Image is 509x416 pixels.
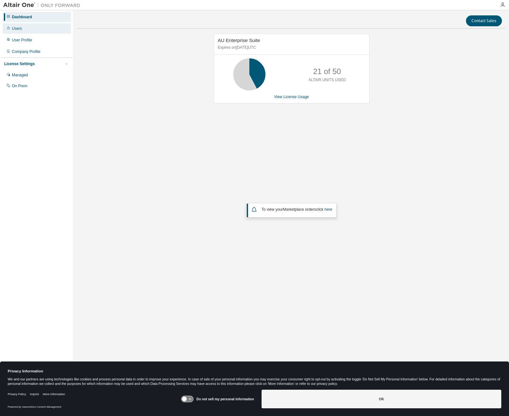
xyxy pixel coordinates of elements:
div: User Profile [12,38,32,43]
img: Altair One [3,2,84,8]
div: On Prem [12,83,27,89]
em: Marketplace orders [283,207,316,212]
div: License Settings [4,61,35,66]
span: AU Enterprise Suite [218,38,260,43]
div: Users [12,26,22,31]
div: Company Profile [12,49,40,54]
button: Contact Sales [466,15,502,26]
a: here [325,207,332,212]
p: 21 of 50 [313,66,341,77]
span: To view your click [262,207,332,212]
p: ALTAIR UNITS USED [308,77,346,83]
a: View License Usage [274,95,309,99]
div: Managed [12,72,28,78]
div: Dashboard [12,14,32,20]
p: Expires on [DATE] UTC [218,45,364,50]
